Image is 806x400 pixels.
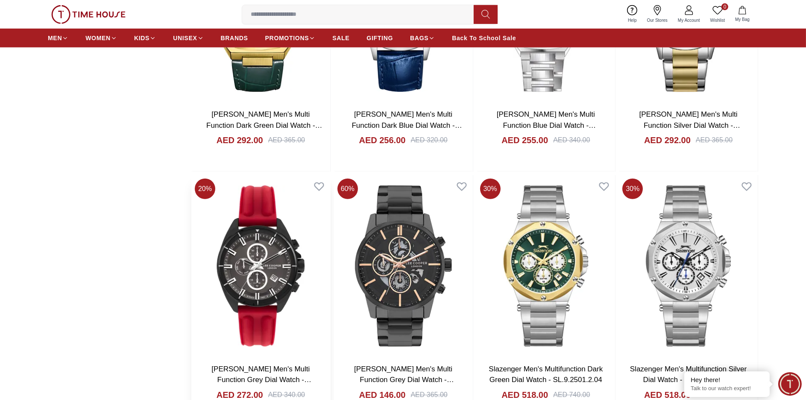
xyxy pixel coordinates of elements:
span: My Bag [732,16,753,23]
a: Slazenger Men's Multifunction Dark Green Dial Watch - SL.9.2501.2.04 [489,365,603,384]
a: BAGS [410,30,435,46]
a: UNISEX [173,30,203,46]
a: Our Stores [642,3,673,25]
span: GIFTING [366,34,393,42]
span: KIDS [134,34,149,42]
span: Help [624,17,640,24]
span: Wishlist [707,17,728,24]
span: WOMEN [85,34,111,42]
a: SALE [332,30,349,46]
div: AED 340.00 [553,135,590,145]
div: Chat Widget [778,372,802,396]
span: UNISEX [173,34,197,42]
p: Talk to our watch expert! [691,385,763,392]
a: PROMOTIONS [265,30,316,46]
a: [PERSON_NAME] Men's Multi Function Silver Dial Watch - LC08042.230 [639,110,741,140]
span: MEN [48,34,62,42]
img: Lee Cooper Men's Multi Function Grey Dial Watch - LC07881.668 [191,175,330,357]
h4: AED 255.00 [501,134,548,146]
a: GIFTING [366,30,393,46]
a: [PERSON_NAME] Men's Multi Function Grey Dial Watch - LC07562.060 [354,365,454,395]
span: BAGS [410,34,428,42]
button: My Bag [730,4,755,24]
a: Back To School Sale [452,30,516,46]
h4: AED 256.00 [359,134,406,146]
a: MEN [48,30,68,46]
span: Back To School Sale [452,34,516,42]
span: PROMOTIONS [265,34,309,42]
h4: AED 292.00 [217,134,263,146]
a: BRANDS [221,30,248,46]
a: Help [623,3,642,25]
div: Hey there! [691,376,763,384]
span: 0 [721,3,728,10]
span: 60 % [337,179,358,199]
h4: AED 292.00 [644,134,691,146]
div: AED 365.00 [410,390,447,400]
img: Slazenger Men's Multifunction Silver Dial Watch - SL.9.2501.2.01 [619,175,758,357]
div: AED 340.00 [268,390,305,400]
span: 20 % [195,179,215,199]
span: 30 % [622,179,643,199]
img: Slazenger Men's Multifunction Dark Green Dial Watch - SL.9.2501.2.04 [477,175,615,357]
img: ... [51,5,126,24]
img: Lee Cooper Men's Multi Function Grey Dial Watch - LC07562.060 [334,175,473,357]
span: BRANDS [221,34,248,42]
a: [PERSON_NAME] Men's Multi Function Grey Dial Watch - LC07881.668 [211,365,311,395]
div: AED 740.00 [553,390,590,400]
span: 30 % [480,179,501,199]
a: [PERSON_NAME] Men's Multi Function Dark Blue Dial Watch - LC08154.399 [352,110,462,140]
a: [PERSON_NAME] Men's Multi Function Dark Green Dial Watch - LC08168.175 [206,110,322,140]
a: [PERSON_NAME] Men's Multi Function Blue Dial Watch - LC08045.300 [497,110,596,140]
a: WOMEN [85,30,117,46]
div: AED 365.00 [696,135,733,145]
div: AED 365.00 [268,135,305,145]
a: Slazenger Men's Multifunction Silver Dial Watch - SL.9.2501.2.01 [630,365,747,384]
div: AED 320.00 [410,135,447,145]
a: KIDS [134,30,156,46]
a: 0Wishlist [705,3,730,25]
span: Our Stores [644,17,671,24]
span: SALE [332,34,349,42]
span: My Account [674,17,703,24]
